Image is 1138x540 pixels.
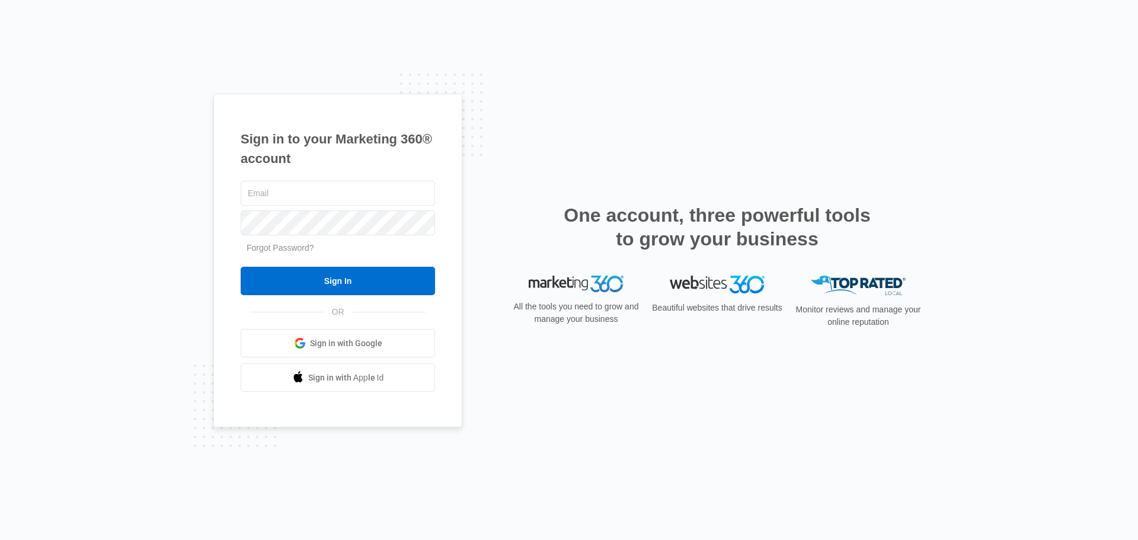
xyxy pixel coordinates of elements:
[241,129,435,168] h1: Sign in to your Marketing 360® account
[310,337,382,350] span: Sign in with Google
[324,306,353,318] span: OR
[241,267,435,295] input: Sign In
[792,303,925,328] p: Monitor reviews and manage your online reputation
[529,276,624,292] img: Marketing 360
[670,276,765,293] img: Websites 360
[510,301,642,325] p: All the tools you need to grow and manage your business
[811,276,906,295] img: Top Rated Local
[241,363,435,392] a: Sign in with Apple Id
[247,243,314,253] a: Forgot Password?
[651,302,784,314] p: Beautiful websites that drive results
[241,181,435,206] input: Email
[560,203,874,251] h2: One account, three powerful tools to grow your business
[308,372,384,384] span: Sign in with Apple Id
[241,329,435,357] a: Sign in with Google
